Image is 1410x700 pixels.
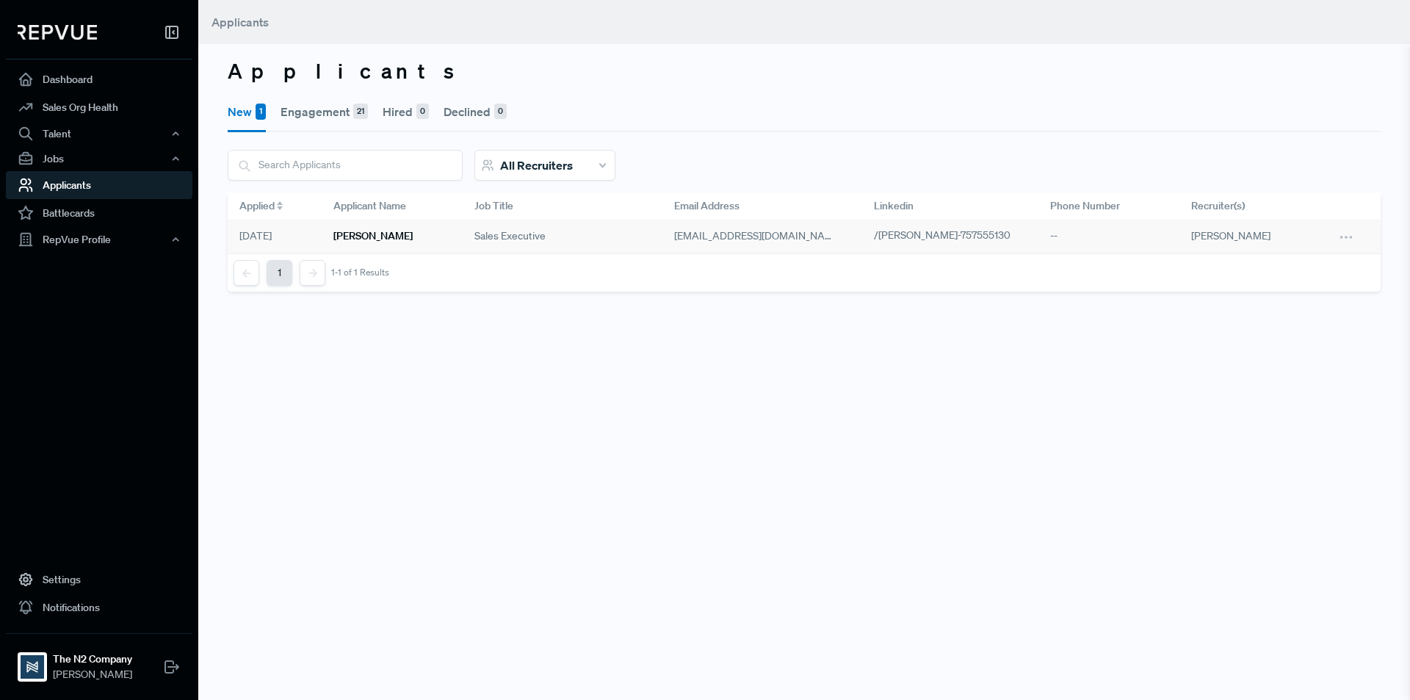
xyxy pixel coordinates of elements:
nav: pagination [234,260,389,286]
strong: The N2 Company [53,652,132,667]
button: Hired0 [383,91,429,132]
a: Dashboard [6,65,192,93]
img: The N2 Company [21,655,44,679]
button: Talent [6,121,192,146]
span: Applicant Name [333,198,406,214]
a: Battlecards [6,199,192,227]
h3: Applicants [228,59,1381,84]
div: Toggle SortBy [228,192,322,220]
span: [EMAIL_ADDRESS][DOMAIN_NAME] [674,229,842,242]
div: -- [1038,220,1179,253]
a: Sales Org Health [6,93,192,121]
span: Applied [239,198,275,214]
button: 1 [267,260,292,286]
a: Notifications [6,593,192,621]
a: Applicants [6,171,192,199]
span: Sales Executive [474,228,546,244]
div: 21 [353,104,368,120]
button: Jobs [6,146,192,171]
div: [DATE] [228,220,322,253]
button: Previous [234,260,259,286]
span: Job Title [474,198,513,214]
h6: [PERSON_NAME] [333,230,413,242]
span: Email Address [674,198,740,214]
span: Applicants [211,15,269,29]
button: New1 [228,91,266,132]
img: RepVue [18,25,97,40]
button: Declined0 [444,91,507,132]
div: 0 [494,104,507,120]
a: /[PERSON_NAME]-757555130 [874,228,1027,242]
span: Recruiter(s) [1191,198,1245,214]
button: RepVue Profile [6,227,192,252]
span: Phone Number [1050,198,1120,214]
input: Search Applicants [228,151,462,179]
span: Linkedin [874,198,914,214]
span: [PERSON_NAME] [53,667,132,682]
span: [PERSON_NAME] [1191,229,1270,242]
div: 1-1 of 1 Results [331,267,389,278]
a: The N2 CompanyThe N2 Company[PERSON_NAME] [6,633,192,688]
span: /[PERSON_NAME]-757555130 [874,228,1010,242]
div: 1 [256,104,266,120]
span: All Recruiters [500,158,573,173]
div: 0 [416,104,429,120]
a: Settings [6,566,192,593]
button: Next [300,260,325,286]
button: Engagement21 [281,91,368,132]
